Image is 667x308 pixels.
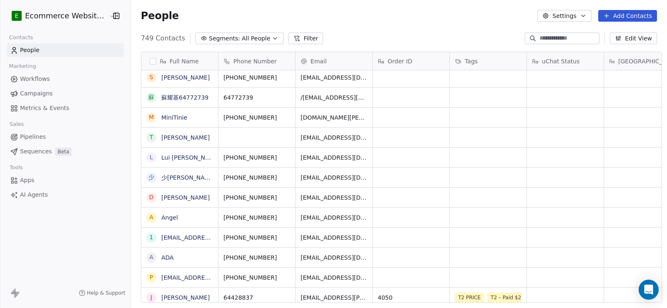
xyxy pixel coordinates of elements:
[301,133,367,142] span: [EMAIL_ADDRESS][DOMAIN_NAME]
[223,153,290,162] span: [PHONE_NUMBER]
[161,234,263,241] a: [EMAIL_ADDRESS][DOMAIN_NAME]
[161,134,210,141] a: [PERSON_NAME]
[7,101,124,115] a: Metrics & Events
[301,213,367,222] span: [EMAIL_ADDRESS][DOMAIN_NAME]
[149,253,153,262] div: A
[223,93,290,102] span: 64772739
[170,57,199,65] span: Full Name
[301,153,367,162] span: [EMAIL_ADDRESS][DOMAIN_NAME]
[20,46,40,55] span: People
[161,74,210,81] a: [PERSON_NAME]
[223,113,290,122] span: [PHONE_NUMBER]
[233,57,277,65] span: Phone Number
[223,173,290,182] span: [PHONE_NUMBER]
[149,233,153,242] div: 1
[301,73,367,82] span: [EMAIL_ADDRESS][DOMAIN_NAME]
[527,52,604,70] div: uChat Status
[209,34,240,43] span: Segments:
[149,213,153,222] div: A
[161,274,263,281] a: [EMAIL_ADDRESS][DOMAIN_NAME]
[598,10,657,22] button: Add Contacts
[301,173,367,182] span: [EMAIL_ADDRESS][DOMAIN_NAME]
[7,43,124,57] a: People
[223,233,290,242] span: [PHONE_NUMBER]
[5,60,40,73] span: Marketing
[301,93,367,102] span: /[EMAIL_ADDRESS][DOMAIN_NAME]
[218,52,295,70] div: Phone Number
[161,194,210,201] a: [PERSON_NAME]
[296,52,372,70] div: Email
[20,147,52,156] span: Sequences
[242,34,270,43] span: All People
[20,104,69,113] span: Metrics & Events
[537,10,591,22] button: Settings
[223,213,290,222] span: [PHONE_NUMBER]
[7,145,124,158] a: SequencesBeta
[15,12,19,20] span: E
[7,72,124,86] a: Workflows
[378,293,444,302] span: 4050
[10,9,103,23] button: EEcommerce Website Builder
[79,290,125,296] a: Help & Support
[301,233,367,242] span: [EMAIL_ADDRESS][DOMAIN_NAME]
[6,118,28,130] span: Sales
[55,148,72,156] span: Beta
[373,52,449,70] div: Order ID
[150,273,153,282] div: p
[223,193,290,202] span: [PHONE_NUMBER]
[301,113,367,122] span: [DOMAIN_NAME][PERSON_NAME][EMAIL_ADDRESS][DOMAIN_NAME]
[149,73,153,82] div: S
[7,173,124,187] a: Apps
[141,52,218,70] div: Full Name
[7,130,124,144] a: Pipelines
[150,293,152,302] div: J
[148,173,154,182] div: 少
[223,253,290,262] span: [PHONE_NUMBER]
[141,10,179,22] span: People
[301,273,367,282] span: [EMAIL_ADDRESS][DOMAIN_NAME]
[141,33,185,43] span: 749 Contacts
[639,280,659,300] div: Open Intercom Messenger
[450,52,527,70] div: Tags
[223,73,290,82] span: [PHONE_NUMBER]
[150,153,153,162] div: L
[301,253,367,262] span: [EMAIL_ADDRESS][DOMAIN_NAME]
[20,89,53,98] span: Campaigns
[6,161,26,174] span: Tools
[311,57,327,65] span: Email
[7,87,124,100] a: Campaigns
[223,273,290,282] span: [PHONE_NUMBER]
[487,293,546,303] span: T2 – Paid $200–$999
[148,93,154,102] div: 蘇
[161,94,208,101] a: 蘇耀基64772739
[25,10,107,21] span: Ecommerce Website Builder
[150,133,153,142] div: T
[20,176,35,185] span: Apps
[5,31,37,44] span: Contacts
[161,214,178,221] a: Angel
[301,193,367,202] span: [EMAIL_ADDRESS][DOMAIN_NAME]
[455,293,484,303] span: T2 PRICE
[288,33,323,44] button: Filter
[161,154,220,161] a: Lui [PERSON_NAME]
[149,113,154,122] div: M
[161,174,216,181] a: 少[PERSON_NAME]
[161,254,174,261] a: ADA
[161,114,187,121] a: MiniTinie
[141,70,218,303] div: grid
[610,33,657,44] button: Edit View
[161,294,210,301] a: [PERSON_NAME]
[223,293,290,302] span: 64428837
[20,75,50,83] span: Workflows
[388,57,412,65] span: Order ID
[301,293,367,302] span: [EMAIL_ADDRESS][PERSON_NAME][DOMAIN_NAME]
[20,190,48,199] span: AI Agents
[7,188,124,202] a: AI Agents
[20,133,46,141] span: Pipelines
[149,193,153,202] div: D
[465,57,478,65] span: Tags
[87,290,125,296] span: Help & Support
[542,57,580,65] span: uChat Status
